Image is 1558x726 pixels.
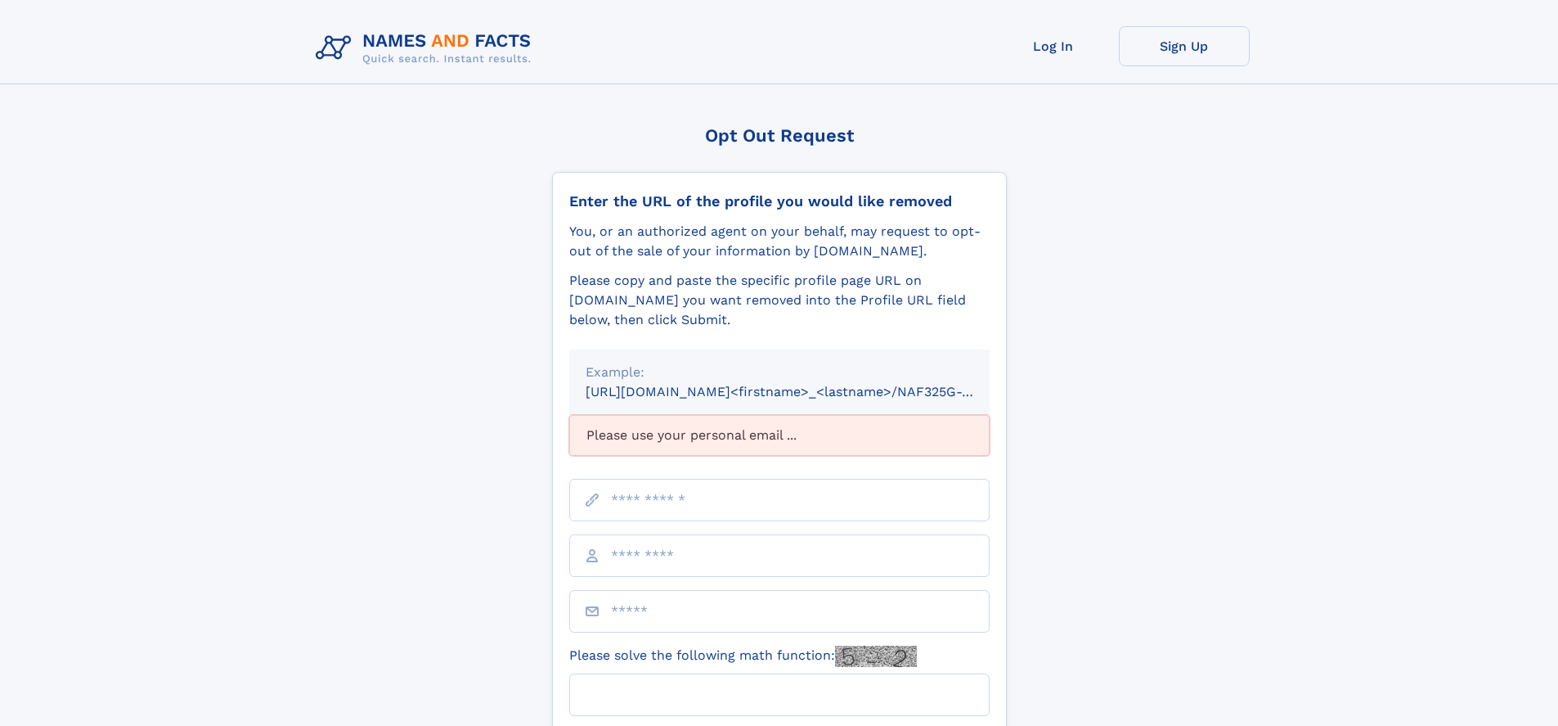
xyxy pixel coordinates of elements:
img: Logo Names and Facts [309,26,545,70]
label: Please solve the following math function: [569,646,917,667]
div: You, or an authorized agent on your behalf, may request to opt-out of the sale of your informatio... [569,222,990,261]
a: Log In [988,26,1119,66]
div: Enter the URL of the profile you would like removed [569,192,990,210]
div: Example: [586,363,973,382]
div: Please use your personal email ... [569,415,990,456]
a: Sign Up [1119,26,1250,66]
small: [URL][DOMAIN_NAME]<firstname>_<lastname>/NAF325G-xxxxxxxx [586,384,1021,399]
div: Opt Out Request [552,125,1007,146]
div: Please copy and paste the specific profile page URL on [DOMAIN_NAME] you want removed into the Pr... [569,271,990,330]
